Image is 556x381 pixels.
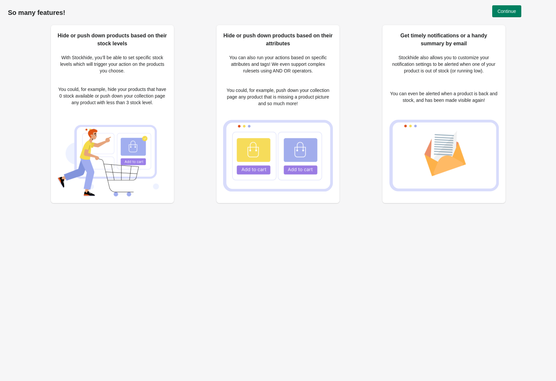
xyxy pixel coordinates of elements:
span: Continue [497,9,516,14]
h1: So many features! [8,9,548,17]
h2: Hide or push down products based on their attributes [223,32,333,48]
p: You can even be alerted when a product is back and stock, and has been made visible again! [389,90,499,104]
p: With Stockhide, you’ll be able to set specific stock levels which will trigger your action on the... [58,54,167,74]
h2: Hide or push down products based on their stock levels [58,32,167,48]
img: Get timely notifications or a handy summary by email [389,120,499,191]
button: Continue [492,5,521,17]
p: You could, for example, hide your products that have 0 stock available or push down your collecti... [58,86,167,106]
img: Hide or push down products based on their attributes [223,120,333,191]
h2: Get timely notifications or a handy summary by email [389,32,499,48]
img: Hide or push down products based on their stock levels [58,117,167,196]
p: Stockhide also allows you to customize your notification settings to be alerted when one of your ... [389,54,499,74]
p: You could, for example, push down your collection page any product that is missing a product pict... [223,87,333,107]
p: You can also run your actions based on specific attributes and tags! We even support complex rule... [223,54,333,74]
